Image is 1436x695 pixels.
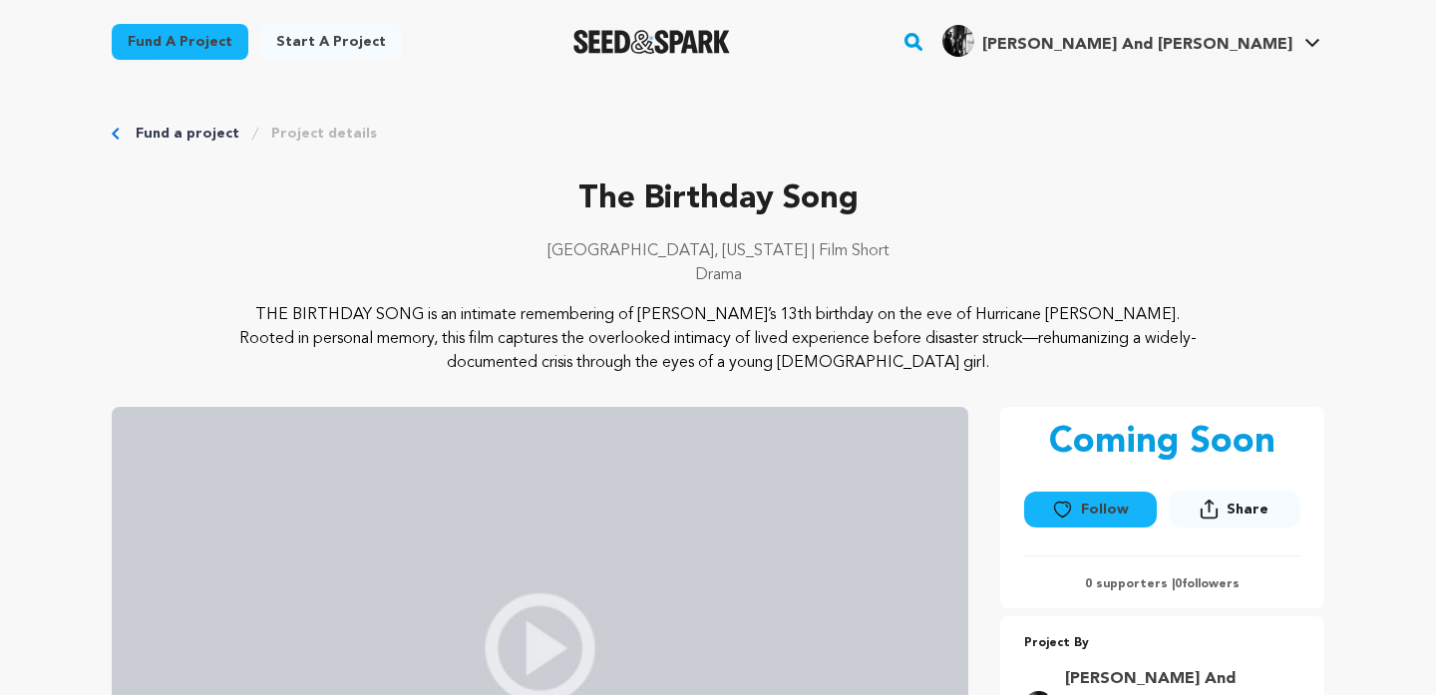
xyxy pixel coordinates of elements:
a: Fund a project [136,124,239,144]
p: Coming Soon [1049,423,1275,463]
p: [GEOGRAPHIC_DATA], [US_STATE] | Film Short [112,239,1324,263]
a: Fund a project [112,24,248,60]
div: Breadcrumb [112,124,1324,144]
span: Share [1169,491,1300,535]
span: 0 [1175,578,1182,590]
p: 0 supporters | followers [1024,576,1300,592]
p: The Birthday Song [112,175,1324,223]
span: [PERSON_NAME] And [PERSON_NAME] [982,37,1292,53]
p: Project By [1024,632,1300,655]
div: Megan Trufant Tillman And Kimiko M.'s Profile [942,25,1292,57]
span: Share [1227,500,1268,520]
button: Follow [1024,492,1156,527]
p: Drama [112,263,1324,287]
a: Seed&Spark Homepage [573,30,730,54]
button: Share [1169,491,1300,527]
a: Start a project [260,24,402,60]
span: Megan Trufant Tillman And Kimiko M.'s Profile [938,21,1324,63]
a: Project details [271,124,377,144]
img: bc96af7bd9de8203.jpg [942,25,974,57]
a: Megan Trufant Tillman And Kimiko M.'s Profile [938,21,1324,57]
img: Seed&Spark Logo Dark Mode [573,30,730,54]
p: THE BIRTHDAY SONG is an intimate remembering of [PERSON_NAME]’s 13th birthday on the eve of Hurri... [233,303,1204,375]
